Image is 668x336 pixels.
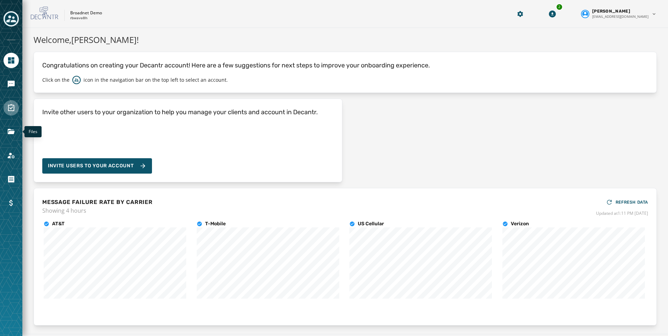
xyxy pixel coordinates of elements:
[514,8,527,20] button: Manage global settings
[42,206,153,215] span: Showing 4 hours
[511,220,529,227] h4: Verizon
[42,198,153,206] h4: MESSAGE FAILURE RATE BY CARRIER
[70,10,102,16] p: Broadnet Demo
[606,197,648,208] button: REFRESH DATA
[358,220,384,227] h4: US Cellular
[578,6,660,22] button: User settings
[3,100,19,116] a: Navigate to Surveys
[24,126,42,137] div: Files
[3,195,19,211] a: Navigate to Billing
[592,8,630,14] span: [PERSON_NAME]
[34,34,657,46] h1: Welcome, [PERSON_NAME] !
[3,76,19,92] a: Navigate to Messaging
[42,107,318,117] h4: Invite other users to your organization to help you manage your clients and account in Decantr.
[616,199,648,205] span: REFRESH DATA
[83,76,228,83] p: icon in the navigation bar on the top left to select an account.
[592,14,648,19] span: [EMAIL_ADDRESS][DOMAIN_NAME]
[3,53,19,68] a: Navigate to Home
[546,8,559,20] button: Download Menu
[42,60,648,70] p: Congratulations on creating your Decantr account! Here are a few suggestions for next steps to im...
[556,3,563,10] div: 2
[48,162,134,169] span: Invite Users to your account
[52,220,65,227] h4: AT&T
[3,171,19,187] a: Navigate to Orders
[205,220,226,227] h4: T-Mobile
[3,148,19,163] a: Navigate to Account
[3,124,19,139] a: Navigate to Files
[596,211,648,216] span: Updated at 1:11 PM [DATE]
[42,76,70,83] p: Click on the
[70,16,87,21] p: rbwave8h
[42,158,152,174] button: Invite Users to your account
[3,11,19,27] button: Toggle account select drawer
